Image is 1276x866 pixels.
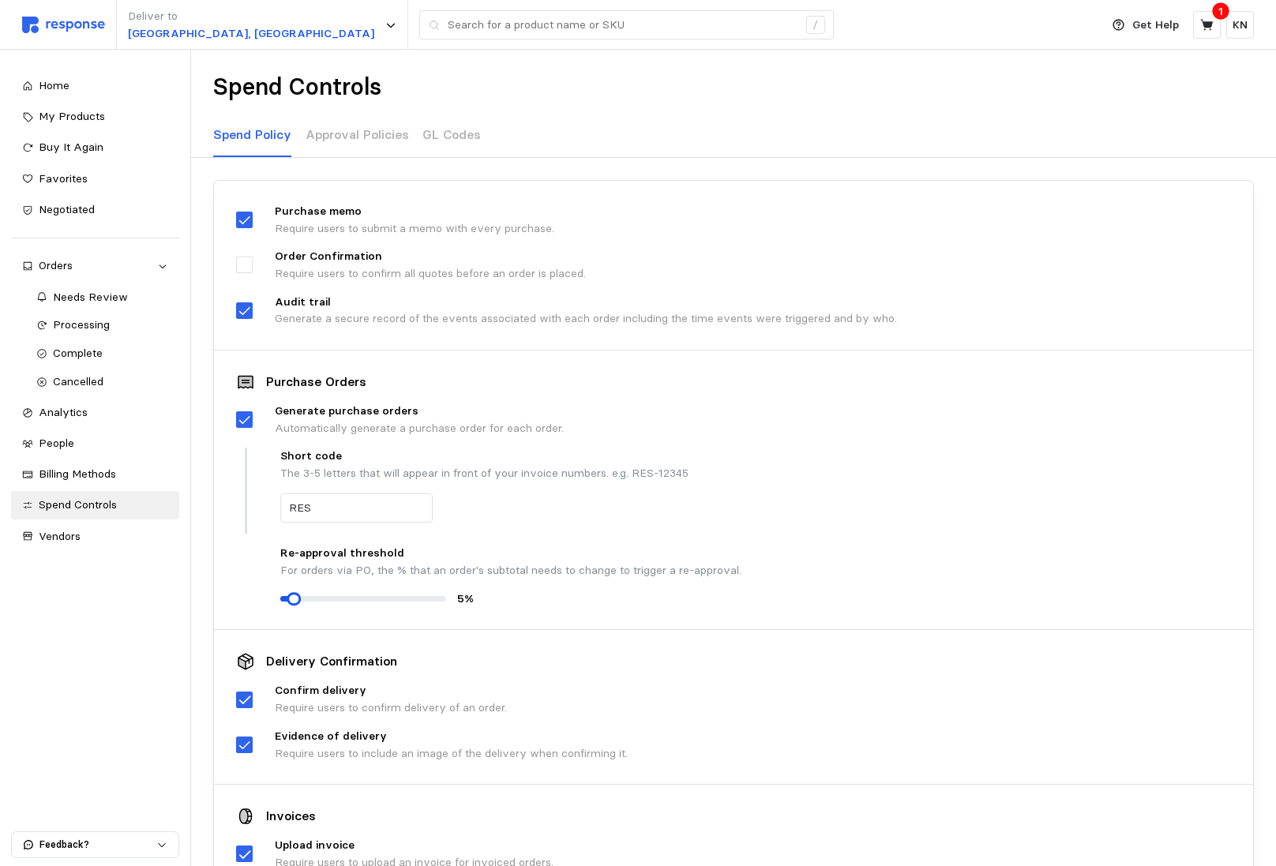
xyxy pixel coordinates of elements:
[266,653,397,671] h4: Delivery Confirmation
[39,497,117,512] span: Spend Controls
[53,290,128,304] span: Needs Review
[11,460,179,489] a: Billing Methods
[12,832,178,857] button: Feedback?
[213,72,381,103] h1: Spend Controls
[448,11,797,39] input: Search for a product name or SKU
[422,125,481,144] p: GL Codes
[275,728,628,745] p: Evidence of delivery
[1218,2,1223,20] p: 1
[275,837,554,854] p: Upload invoice
[266,373,366,392] h4: Purchase Orders
[25,368,180,396] a: Cancelled
[128,8,374,25] p: Deliver to
[457,590,474,608] p: 5 %
[53,374,103,388] span: Cancelled
[275,294,897,311] p: Audit trail
[275,420,564,437] p: Automatically generate a purchase order for each order.
[275,248,586,265] p: Order Confirmation
[11,491,179,519] a: Spend Controls
[22,17,105,33] img: svg%3e
[39,109,105,123] span: My Products
[275,403,564,420] p: Generate purchase orders
[39,78,69,92] span: Home
[39,529,81,543] span: Vendors
[39,405,88,419] span: Analytics
[11,165,179,193] a: Favorites
[306,125,409,144] p: Approval Policies
[1103,10,1188,40] button: Get Help
[275,203,554,220] p: Purchase memo
[806,16,825,35] div: /
[25,339,180,368] a: Complete
[11,72,179,100] a: Home
[39,467,116,481] span: Billing Methods
[280,562,1231,579] p: For orders via PO, the % that an order's subtotal needs to change to trigger a re-approval.
[53,346,103,360] span: Complete
[39,140,103,154] span: Buy It Again
[25,283,180,312] a: Needs Review
[25,311,180,339] a: Processing
[280,448,689,465] p: Short code
[11,252,179,280] a: Orders
[11,429,179,458] a: People
[280,545,1231,562] p: Re-approval threshold
[275,682,507,699] p: Confirm delivery
[275,265,586,283] p: Require users to confirm all quotes before an order is placed.
[275,310,897,328] p: Generate a secure record of the events associated with each order including the time events were ...
[1226,11,1254,39] button: KN
[128,25,374,43] p: [GEOGRAPHIC_DATA], [GEOGRAPHIC_DATA]
[1132,17,1179,34] p: Get Help
[275,220,554,238] p: Require users to submit a memo with every purchase.
[39,436,74,450] span: People
[213,125,291,144] p: Spend Policy
[266,808,316,826] h4: Invoices
[280,465,689,482] p: The 3-5 letters that will appear in front of your invoice numbers. e.g. RES-12345
[39,202,95,216] span: Negotiated
[53,317,110,332] span: Processing
[11,523,179,551] a: Vendors
[275,699,507,717] p: Require users to confirm delivery of an order.
[11,196,179,224] a: Negotiated
[11,133,179,162] a: Buy It Again
[39,171,88,186] span: Favorites
[11,399,179,427] a: Analytics
[39,257,152,275] div: Orders
[1233,17,1248,34] p: KN
[275,745,628,763] p: Require users to include an image of the delivery when confirming it.
[39,838,156,852] p: Feedback?
[11,103,179,131] a: My Products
